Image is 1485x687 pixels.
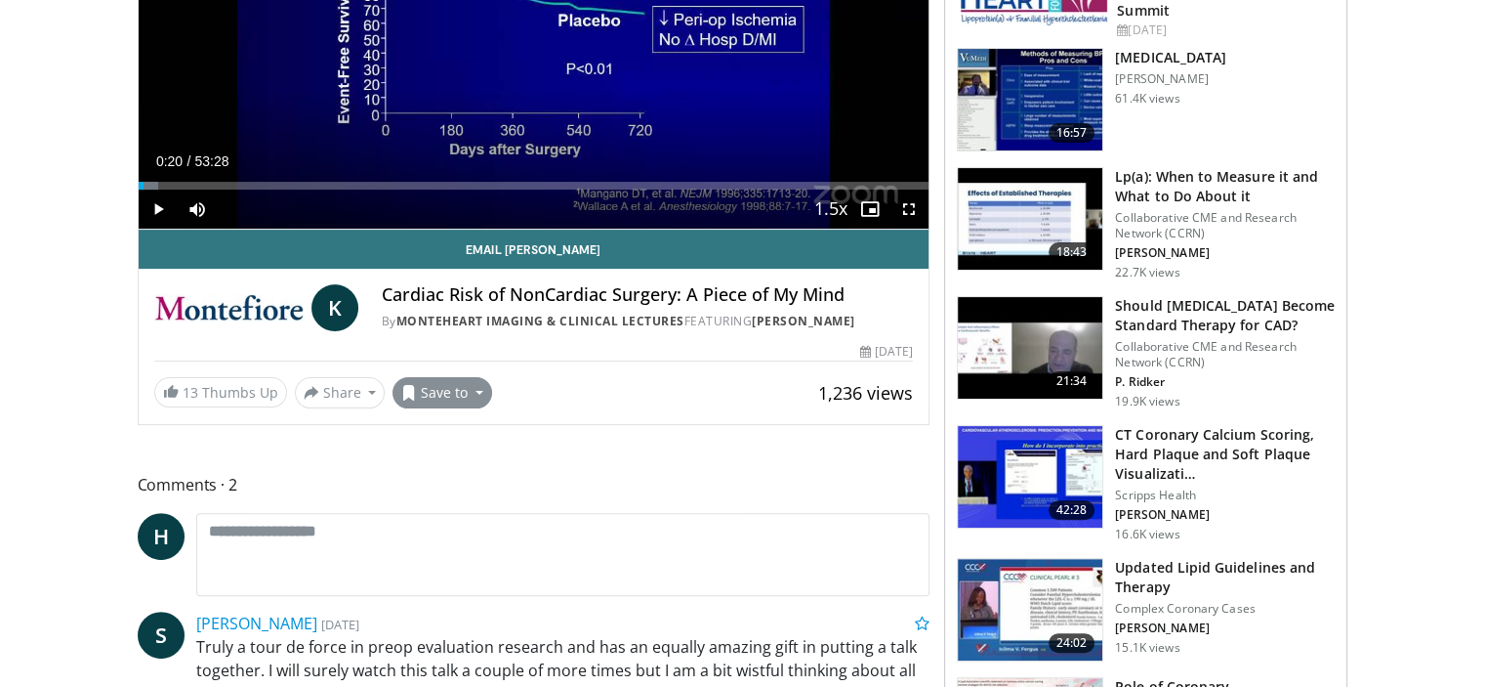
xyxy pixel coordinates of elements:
[818,381,913,405] span: 1,236 views
[1115,621,1335,636] p: [PERSON_NAME]
[1049,633,1095,653] span: 24:02
[1115,245,1335,261] p: [PERSON_NAME]
[392,377,492,408] button: Save to
[850,190,889,229] button: Enable picture-in-picture mode
[1049,242,1095,262] span: 18:43
[1115,488,1335,503] p: Scripps Health
[1049,371,1095,391] span: 21:34
[311,284,358,331] a: K
[1115,265,1179,280] p: 22.7K views
[889,190,928,229] button: Fullscreen
[1049,500,1095,520] span: 42:28
[1115,527,1179,542] p: 16.6K views
[958,297,1102,399] img: eb63832d-2f75-457d-8c1a-bbdc90eb409c.150x105_q85_crop-smart_upscale.jpg
[957,558,1335,662] a: 24:02 Updated Lipid Guidelines and Therapy Complex Coronary Cases [PERSON_NAME] 15.1K views
[138,612,185,659] a: S
[1115,296,1335,335] h3: Should [MEDICAL_DATA] Become Standard Therapy for CAD?
[194,153,228,169] span: 53:28
[1115,71,1226,87] p: [PERSON_NAME]
[382,284,913,306] h4: Cardiac Risk of NonCardiac Surgery: A Piece of My Mind
[1115,507,1335,523] p: [PERSON_NAME]
[752,313,855,329] a: [PERSON_NAME]
[139,182,929,190] div: Progress Bar
[1115,91,1179,107] p: 61.4K views
[295,377,386,408] button: Share
[811,190,850,229] button: Playback Rate
[178,190,217,229] button: Mute
[1115,210,1335,241] p: Collaborative CME and Research Network (CCRN)
[382,313,913,330] div: By FEATURING
[154,377,287,408] a: 13 Thumbs Up
[958,168,1102,270] img: 7a20132b-96bf-405a-bedd-783937203c38.150x105_q85_crop-smart_upscale.jpg
[183,383,198,402] span: 13
[1115,167,1335,206] h3: Lp(a): When to Measure it and What to Do About it
[1115,640,1179,656] p: 15.1K views
[139,190,178,229] button: Play
[1115,558,1335,597] h3: Updated Lipid Guidelines and Therapy
[156,153,183,169] span: 0:20
[1115,601,1335,617] p: Complex Coronary Cases
[396,313,684,329] a: MonteHeart Imaging & Clinical Lectures
[1115,48,1226,67] h3: [MEDICAL_DATA]
[1115,394,1179,409] p: 19.9K views
[1049,123,1095,143] span: 16:57
[957,425,1335,542] a: 42:28 CT Coronary Calcium Scoring, Hard Plaque and Soft Plaque Visualizati… Scripps Health [PERSO...
[957,48,1335,151] a: 16:57 [MEDICAL_DATA] [PERSON_NAME] 61.4K views
[138,472,930,497] span: Comments 2
[321,616,359,633] small: [DATE]
[138,513,185,560] a: H
[1115,425,1335,484] h3: CT Coronary Calcium Scoring, Hard Plaque and Soft Plaque Visualizati…
[957,296,1335,409] a: 21:34 Should [MEDICAL_DATA] Become Standard Therapy for CAD? Collaborative CME and Research Netwo...
[187,153,191,169] span: /
[957,167,1335,280] a: 18:43 Lp(a): When to Measure it and What to Do About it Collaborative CME and Research Network (C...
[860,343,913,361] div: [DATE]
[139,230,929,269] a: Email [PERSON_NAME]
[196,613,317,634] a: [PERSON_NAME]
[1115,374,1335,390] p: P. Ridker
[154,284,304,331] img: MonteHeart Imaging & Clinical Lectures
[1117,21,1331,39] div: [DATE]
[958,49,1102,150] img: a92b9a22-396b-4790-a2bb-5028b5f4e720.150x105_q85_crop-smart_upscale.jpg
[958,559,1102,661] img: 77f671eb-9394-4acc-bc78-a9f077f94e00.150x105_q85_crop-smart_upscale.jpg
[1115,339,1335,370] p: Collaborative CME and Research Network (CCRN)
[958,426,1102,528] img: 4ea3ec1a-320e-4f01-b4eb-a8bc26375e8f.150x105_q85_crop-smart_upscale.jpg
